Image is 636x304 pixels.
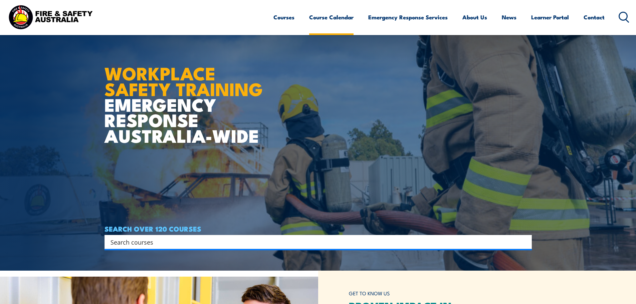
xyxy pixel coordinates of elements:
[104,48,268,143] h1: EMERGENCY RESPONSE AUSTRALIA-WIDE
[349,287,532,300] h6: GET TO KNOW US
[112,237,518,247] form: Search form
[462,8,487,26] a: About Us
[584,8,605,26] a: Contact
[520,237,529,247] button: Search magnifier button
[502,8,516,26] a: News
[368,8,448,26] a: Emergency Response Services
[531,8,569,26] a: Learner Portal
[273,8,294,26] a: Courses
[309,8,354,26] a: Course Calendar
[104,225,532,232] h4: SEARCH OVER 120 COURSES
[104,59,263,102] strong: WORKPLACE SAFETY TRAINING
[111,237,517,247] input: Search input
